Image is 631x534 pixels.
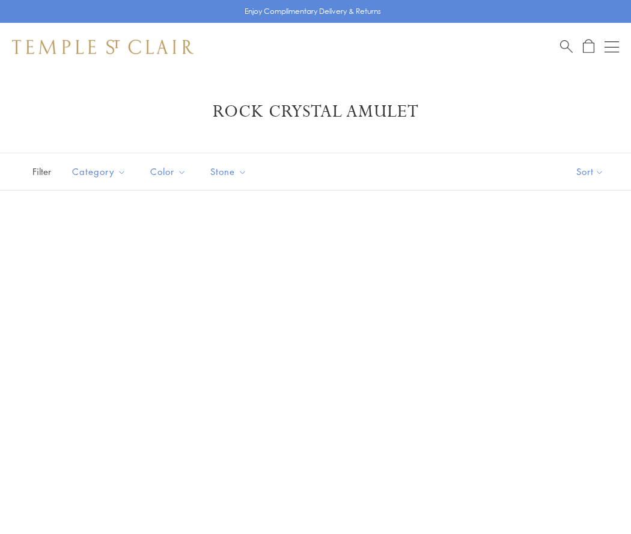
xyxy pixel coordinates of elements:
[549,153,631,190] button: Show sort by
[66,164,135,179] span: Category
[605,40,619,54] button: Open navigation
[63,158,135,185] button: Category
[141,158,195,185] button: Color
[560,39,573,54] a: Search
[204,164,256,179] span: Stone
[12,40,194,54] img: Temple St. Clair
[583,39,594,54] a: Open Shopping Bag
[201,158,256,185] button: Stone
[144,164,195,179] span: Color
[30,101,601,123] h1: Rock Crystal Amulet
[245,5,381,17] p: Enjoy Complimentary Delivery & Returns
